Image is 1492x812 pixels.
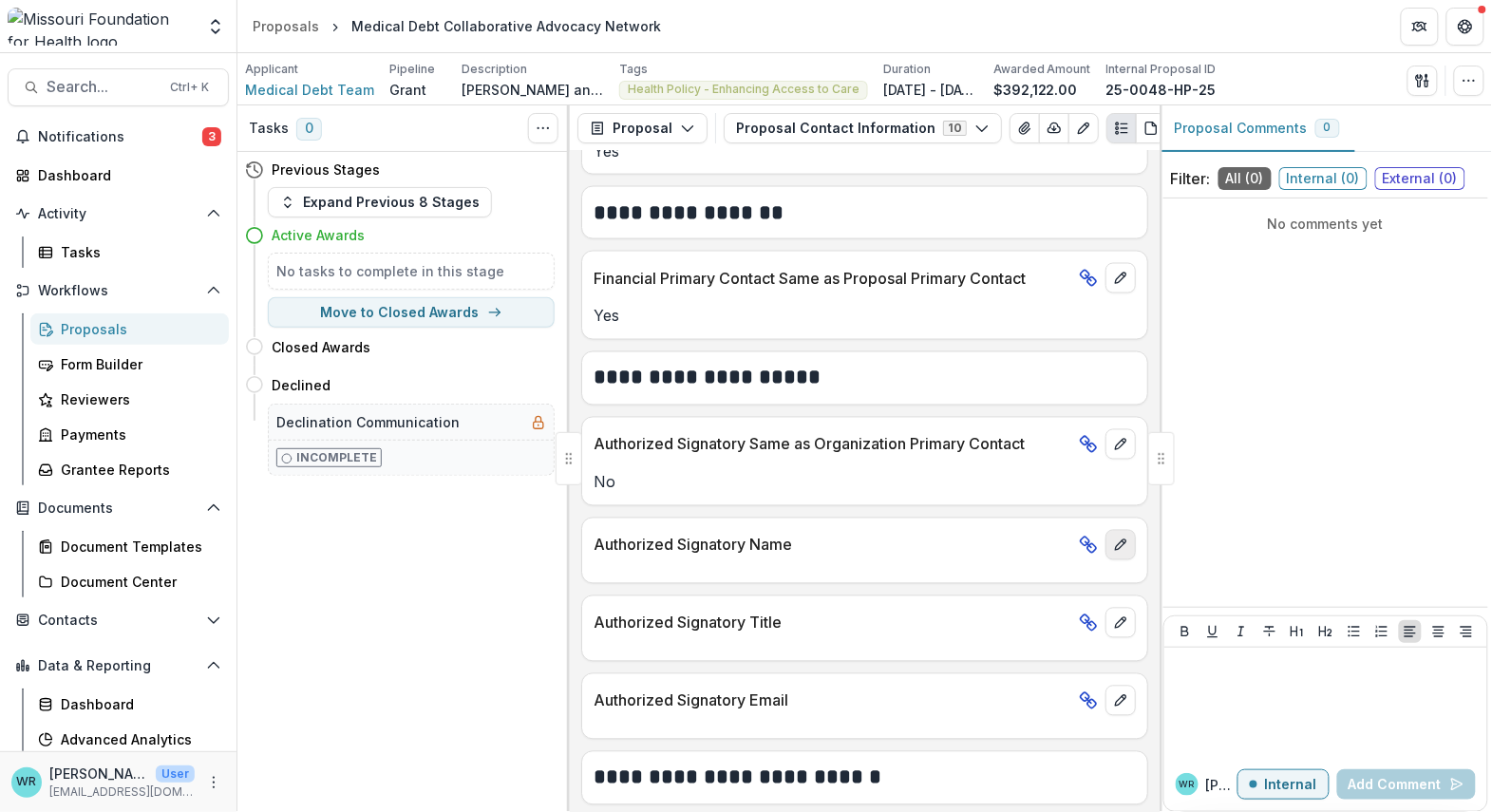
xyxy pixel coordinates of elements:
p: Awarded Amount [993,61,1091,78]
button: Proposal Contact Information10 [724,113,1002,143]
h4: Previous Stages [272,160,380,179]
h3: Tasks [249,121,289,137]
h4: Active Awards [272,225,365,245]
p: Authorized Signatory Same as Organization Primary Contact [594,433,1071,456]
div: Reviewers [61,389,214,409]
span: Workflows [38,283,198,299]
button: Edit as form [1068,113,1099,143]
span: 3 [202,127,221,146]
p: [DATE] - [DATE] [883,80,978,100]
span: Data & Reporting [38,658,198,674]
div: Advanced Analytics [61,729,214,749]
span: Documents [38,500,198,517]
button: Open Documents [8,493,229,523]
div: Medical Debt Collaborative Advocacy Network [351,16,661,36]
a: Reviewers [30,384,229,415]
span: Contacts [38,613,198,629]
button: Align Center [1427,620,1450,643]
p: No [594,471,1136,494]
p: [EMAIL_ADDRESS][DOMAIN_NAME] [49,784,195,801]
button: edit [1105,429,1136,460]
span: 0 [296,118,322,141]
button: Open Data & Reporting [8,651,229,681]
p: [PERSON_NAME] and [PERSON_NAME] will expand their original medical debt research from the [GEOGRA... [462,80,604,100]
h5: Declination Communication [276,412,460,432]
button: Heading 2 [1314,620,1337,643]
button: PDF view [1136,113,1166,143]
div: Proposals [253,16,319,36]
button: Move to Closed Awards [268,297,555,328]
button: Bold [1174,620,1197,643]
button: Proposal [577,113,708,143]
button: Plaintext view [1106,113,1137,143]
button: Open entity switcher [202,8,229,46]
button: edit [1105,686,1136,716]
button: Toggle View Cancelled Tasks [528,113,558,143]
nav: breadcrumb [245,12,669,40]
button: Add Comment [1337,769,1476,800]
button: Underline [1201,620,1224,643]
p: Grant [389,80,426,100]
button: Align Right [1455,620,1478,643]
p: Internal Proposal ID [1106,61,1217,78]
a: Dashboard [8,160,229,191]
a: Document Center [30,566,229,597]
button: Open Contacts [8,605,229,635]
button: Get Help [1446,8,1484,46]
div: Wendy Rohrbach [1180,780,1195,789]
a: Tasks [30,236,229,268]
p: Applicant [245,61,298,78]
p: Authorized Signatory Title [594,612,1071,634]
p: Internal [1265,777,1317,793]
div: Payments [61,425,214,444]
p: Incomplete [296,449,377,466]
button: Italicize [1230,620,1253,643]
p: Yes [594,305,1136,328]
span: External ( 0 ) [1375,167,1465,190]
h4: Declined [272,375,331,395]
div: Tasks [61,242,214,262]
a: Proposals [30,313,229,345]
button: Open Activity [8,198,229,229]
div: Proposals [61,319,214,339]
a: Form Builder [30,349,229,380]
a: Medical Debt Team [245,80,374,100]
div: Grantee Reports [61,460,214,480]
p: User [156,765,195,783]
div: Document Center [61,572,214,592]
p: Duration [883,61,931,78]
p: Description [462,61,527,78]
span: Internal ( 0 ) [1279,167,1368,190]
p: Filter: [1171,167,1211,190]
button: Align Left [1399,620,1422,643]
div: Form Builder [61,354,214,374]
div: Wendy Rohrbach [17,776,37,788]
button: Notifications3 [8,122,229,152]
button: Partners [1401,8,1439,46]
p: Financial Primary Contact Same as Proposal Primary Contact [594,267,1071,290]
p: [PERSON_NAME] [49,764,148,784]
button: Search... [8,68,229,106]
div: Dashboard [38,165,214,185]
span: Health Policy - Enhancing Access to Care [628,83,859,96]
p: No comments yet [1171,214,1481,234]
a: Payments [30,419,229,450]
p: Tags [619,61,648,78]
button: Open Workflows [8,275,229,306]
button: Heading 1 [1286,620,1309,643]
p: $392,122.00 [993,80,1078,100]
button: Strike [1258,620,1281,643]
h5: No tasks to complete in this stage [276,261,546,281]
div: Document Templates [61,537,214,557]
button: edit [1105,608,1136,638]
span: Notifications [38,129,202,145]
button: View Attached Files [1010,113,1040,143]
span: Activity [38,206,198,222]
img: Missouri Foundation for Health logo [8,8,195,46]
button: Bullet List [1343,620,1366,643]
span: 0 [1324,121,1331,134]
div: Ctrl + K [166,77,213,98]
p: [PERSON_NAME] [1206,775,1237,795]
a: Document Templates [30,531,229,562]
